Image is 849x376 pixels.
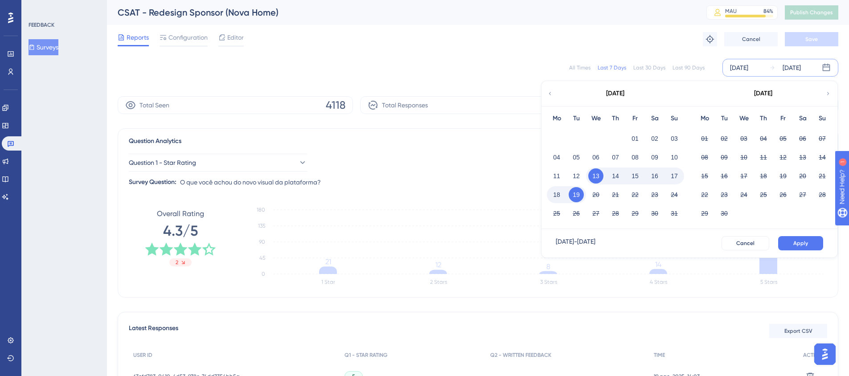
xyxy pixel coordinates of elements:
tspan: 135 [258,223,265,229]
span: Publish Changes [790,9,833,16]
span: 4118 [326,98,345,112]
tspan: 180 [257,207,265,213]
button: 06 [588,150,603,165]
div: Mo [547,113,566,124]
text: 1 Star [321,279,335,285]
span: TIME [654,351,665,359]
button: 25 [549,206,564,221]
tspan: 14 [655,260,661,269]
div: Th [606,113,625,124]
button: Surveys [29,39,58,55]
button: Cancel [724,32,778,46]
div: We [586,113,606,124]
button: 29 [697,206,712,221]
iframe: UserGuiding AI Assistant Launcher [812,341,838,368]
button: 17 [667,168,682,184]
span: Save [805,36,818,43]
button: 11 [549,168,564,184]
div: Su [812,113,832,124]
div: Th [754,113,773,124]
div: Mo [695,113,714,124]
button: 17 [736,168,751,184]
div: Tu [566,113,586,124]
button: Apply [778,236,823,250]
span: Cancel [736,240,755,247]
button: Save [785,32,838,46]
span: Overall Rating [157,208,204,219]
div: FEEDBACK [29,21,54,29]
button: 28 [608,206,623,221]
button: 21 [815,168,830,184]
span: Total Seen [139,100,169,110]
button: Publish Changes [785,5,838,20]
span: Configuration [168,32,208,43]
button: 28 [815,187,830,202]
span: Question 1 - Star Rating [129,157,196,168]
text: 2 Stars [430,279,447,285]
button: 08 [697,150,712,165]
button: 24 [736,187,751,202]
div: Fr [773,113,793,124]
tspan: 8 [546,262,550,271]
div: MAU [725,8,737,15]
div: Last 7 Days [598,64,626,71]
div: [DATE] [606,88,624,99]
button: 12 [775,150,791,165]
button: 10 [667,150,682,165]
button: 26 [775,187,791,202]
button: 26 [569,206,584,221]
button: 21 [608,187,623,202]
button: 16 [647,168,662,184]
button: 02 [647,131,662,146]
span: USER ID [133,351,152,359]
button: 27 [588,206,603,221]
tspan: 90 [259,239,265,245]
button: 06 [795,131,810,146]
div: CSAT - Redesign Sponsor (Nova Home) [118,6,684,19]
button: 19 [569,187,584,202]
button: 14 [815,150,830,165]
div: Survey Question: [129,177,176,188]
button: 29 [628,206,643,221]
button: 10 [736,150,751,165]
button: 04 [756,131,771,146]
div: Su [664,113,684,124]
button: 18 [549,187,564,202]
span: Q2 - WRITTEN FEEDBACK [490,351,551,359]
button: 25 [756,187,771,202]
div: [DATE] [754,88,772,99]
div: [DATE] - [DATE] [556,236,595,250]
button: 08 [628,150,643,165]
text: 5 Stars [760,279,777,285]
tspan: 12 [435,261,441,269]
button: 20 [795,168,810,184]
span: ACTION [803,351,823,359]
div: [DATE] [730,62,748,73]
div: Last 90 Days [673,64,705,71]
div: [DATE] [783,62,801,73]
button: 04 [549,150,564,165]
button: 30 [647,206,662,221]
button: 09 [717,150,732,165]
button: 11 [756,150,771,165]
span: O que você achou do novo visual da plataforma? [180,177,321,188]
span: 2 [176,259,178,266]
button: 07 [608,150,623,165]
button: 20 [588,187,603,202]
button: Cancel [722,236,769,250]
button: Question 1 - Star Rating [129,154,307,172]
span: Reports [127,32,149,43]
span: Q1 - STAR RATING [345,351,387,359]
div: 1 [62,4,65,12]
button: 01 [697,131,712,146]
text: 4 Stars [650,279,667,285]
button: 16 [717,168,732,184]
button: 03 [667,131,682,146]
button: 03 [736,131,751,146]
button: 15 [697,168,712,184]
button: 07 [815,131,830,146]
span: Latest Responses [129,323,178,339]
span: Apply [793,240,808,247]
